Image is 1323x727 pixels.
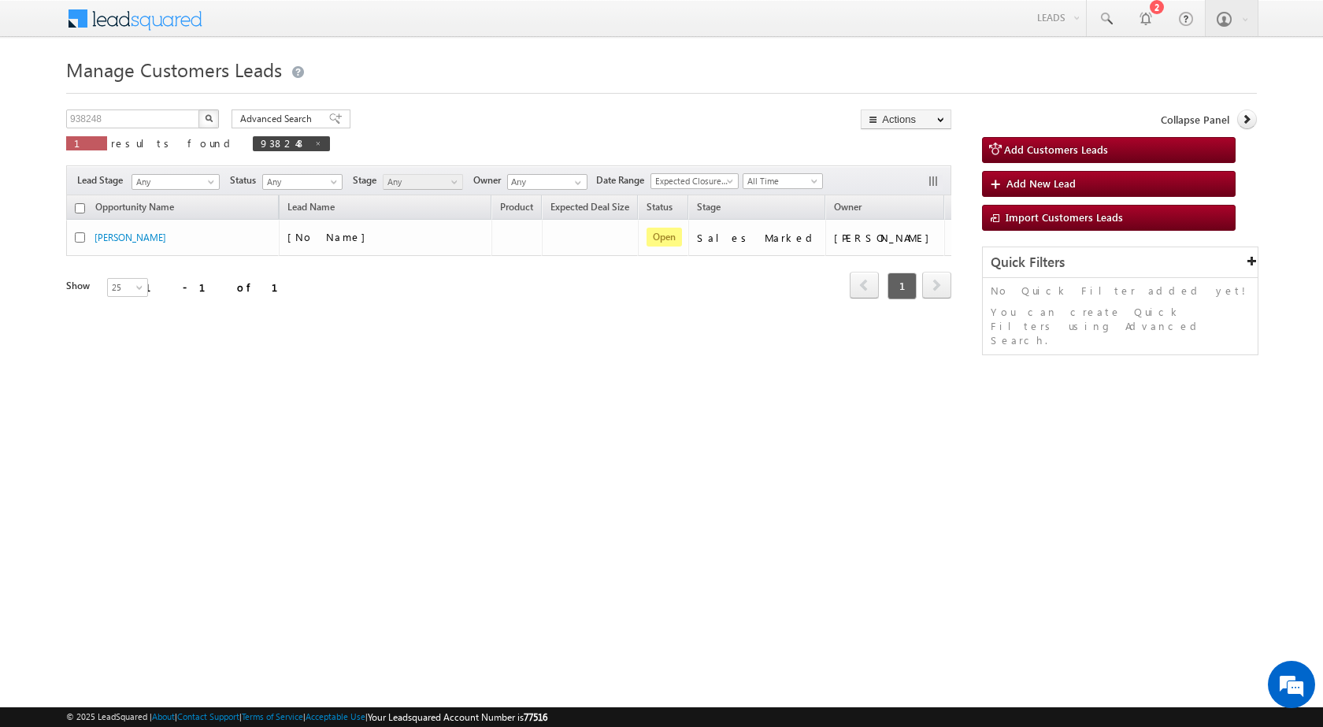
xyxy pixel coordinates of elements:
[639,198,680,219] a: Status
[287,230,373,243] span: [No Name]
[1161,113,1229,127] span: Collapse Panel
[66,710,547,725] span: © 2025 LeadSquared | | | | |
[566,175,586,191] a: Show All Items
[697,231,818,245] div: Sales Marked
[945,198,992,218] span: Actions
[500,201,533,213] span: Product
[524,711,547,723] span: 77516
[384,175,458,189] span: Any
[108,280,150,295] span: 25
[94,232,166,243] a: [PERSON_NAME]
[991,305,1250,347] p: You can create Quick Filters using Advanced Search.
[280,198,343,219] span: Lead Name
[507,174,587,190] input: Type to Search
[107,278,148,297] a: 25
[1006,210,1123,224] span: Import Customers Leads
[647,228,682,247] span: Open
[145,278,297,296] div: 1 - 1 of 1
[922,272,951,299] span: next
[834,231,937,245] div: [PERSON_NAME]
[983,247,1258,278] div: Quick Filters
[95,201,174,213] span: Opportunity Name
[205,114,213,122] img: Search
[550,201,629,213] span: Expected Deal Size
[834,201,862,213] span: Owner
[152,711,175,721] a: About
[888,273,917,299] span: 1
[651,174,733,188] span: Expected Closure Date
[850,273,879,299] a: prev
[74,136,99,150] span: 1
[543,198,637,219] a: Expected Deal Size
[743,174,818,188] span: All Time
[111,136,236,150] span: results found
[240,112,317,126] span: Advanced Search
[66,279,94,293] div: Show
[689,198,728,219] a: Stage
[132,174,220,190] a: Any
[77,173,129,187] span: Lead Stage
[697,201,721,213] span: Stage
[1006,176,1076,190] span: Add New Lead
[87,198,182,219] a: Opportunity Name
[861,109,951,129] button: Actions
[596,173,650,187] span: Date Range
[262,174,343,190] a: Any
[743,173,823,189] a: All Time
[353,173,383,187] span: Stage
[75,203,85,213] input: Check all records
[263,175,338,189] span: Any
[383,174,463,190] a: Any
[230,173,262,187] span: Status
[66,57,282,82] span: Manage Customers Leads
[991,284,1250,298] p: No Quick Filter added yet!
[306,711,365,721] a: Acceptable Use
[650,173,739,189] a: Expected Closure Date
[1004,143,1108,156] span: Add Customers Leads
[177,711,239,721] a: Contact Support
[922,273,951,299] a: next
[473,173,507,187] span: Owner
[132,175,214,189] span: Any
[242,711,303,721] a: Terms of Service
[850,272,879,299] span: prev
[368,711,547,723] span: Your Leadsquared Account Number is
[261,136,306,150] span: 938248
